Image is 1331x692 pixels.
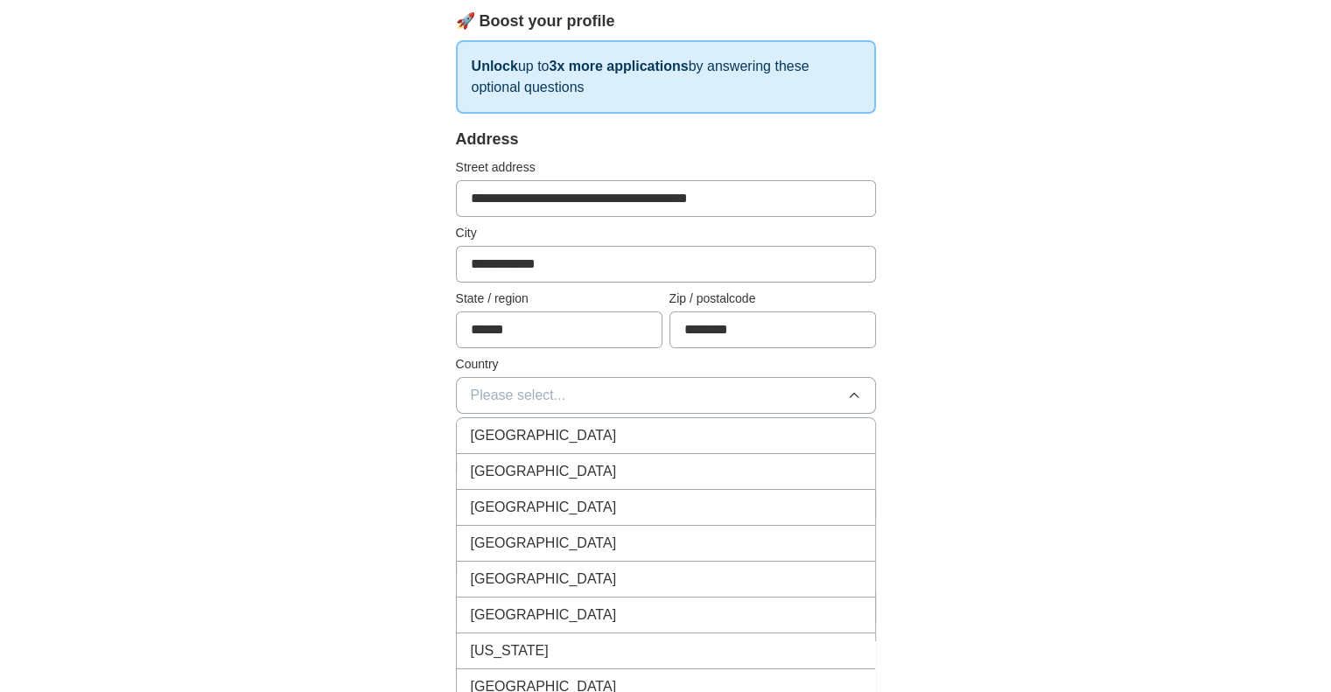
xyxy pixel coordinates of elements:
span: [GEOGRAPHIC_DATA] [471,569,617,590]
span: [US_STATE] [471,640,549,661]
strong: 3x more applications [549,59,688,73]
p: up to by answering these optional questions [456,40,876,114]
button: Please select... [456,377,876,414]
label: Street address [456,158,876,177]
span: [GEOGRAPHIC_DATA] [471,425,617,446]
label: City [456,224,876,242]
span: Please select... [471,385,566,406]
div: Address [456,128,876,151]
span: [GEOGRAPHIC_DATA] [471,533,617,554]
strong: Unlock [472,59,518,73]
label: Country [456,355,876,374]
div: 🚀 Boost your profile [456,10,876,33]
span: [GEOGRAPHIC_DATA] [471,605,617,626]
label: State / region [456,290,662,308]
label: Zip / postalcode [669,290,876,308]
span: [GEOGRAPHIC_DATA] [471,461,617,482]
span: [GEOGRAPHIC_DATA] [471,497,617,518]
